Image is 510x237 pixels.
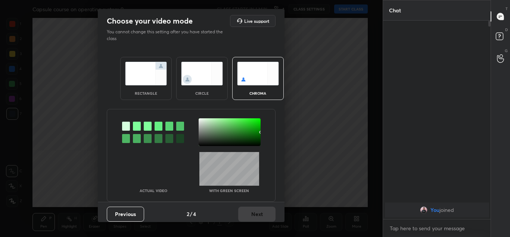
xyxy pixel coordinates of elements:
p: With green screen [209,189,249,192]
img: chromaScreenIcon.c19ab0a0.svg [237,62,279,85]
p: D [505,27,508,33]
span: joined [439,207,454,213]
div: rectangle [131,91,161,95]
h4: 4 [193,210,196,218]
h5: Live support [244,19,269,23]
h2: Choose your video mode [107,16,193,26]
p: You cannot change this setting after you have started the class [107,28,228,42]
p: T [506,6,508,12]
p: Actual Video [140,189,167,192]
p: Chat [383,0,407,20]
img: normalScreenIcon.ae25ed63.svg [125,62,167,85]
p: G [505,48,508,54]
div: chroma [243,91,273,95]
img: 5e7d78be74424a93b69e3b6a16e44824.jpg [420,206,427,214]
div: circle [187,91,217,95]
h4: 2 [187,210,189,218]
img: circleScreenIcon.acc0effb.svg [181,62,223,85]
button: Previous [107,207,144,222]
h4: / [190,210,192,218]
div: grid [383,201,491,219]
span: You [430,207,439,213]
